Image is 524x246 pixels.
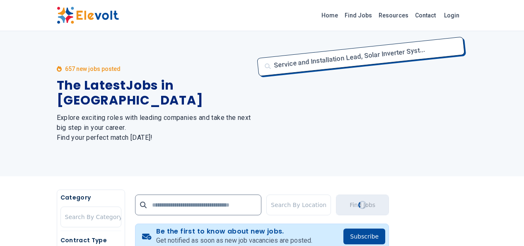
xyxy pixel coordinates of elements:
[57,78,252,108] h1: The Latest Jobs in [GEOGRAPHIC_DATA]
[358,200,367,209] div: Loading...
[341,9,375,22] a: Find Jobs
[343,229,385,244] button: Subscribe
[57,7,119,24] img: Elevolt
[375,9,412,22] a: Resources
[412,9,439,22] a: Contact
[60,236,121,244] h5: Contract Type
[318,9,341,22] a: Home
[60,193,121,202] h5: Category
[439,7,464,24] a: Login
[156,236,312,246] p: Get notified as soon as new job vacancies are posted.
[156,227,312,236] h4: Be the first to know about new jobs.
[57,113,252,143] h2: Explore exciting roles with leading companies and take the next big step in your career. Find you...
[483,206,524,246] iframe: Chat Widget
[65,65,121,73] p: 657 new jobs posted
[336,195,389,215] button: Find JobsLoading...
